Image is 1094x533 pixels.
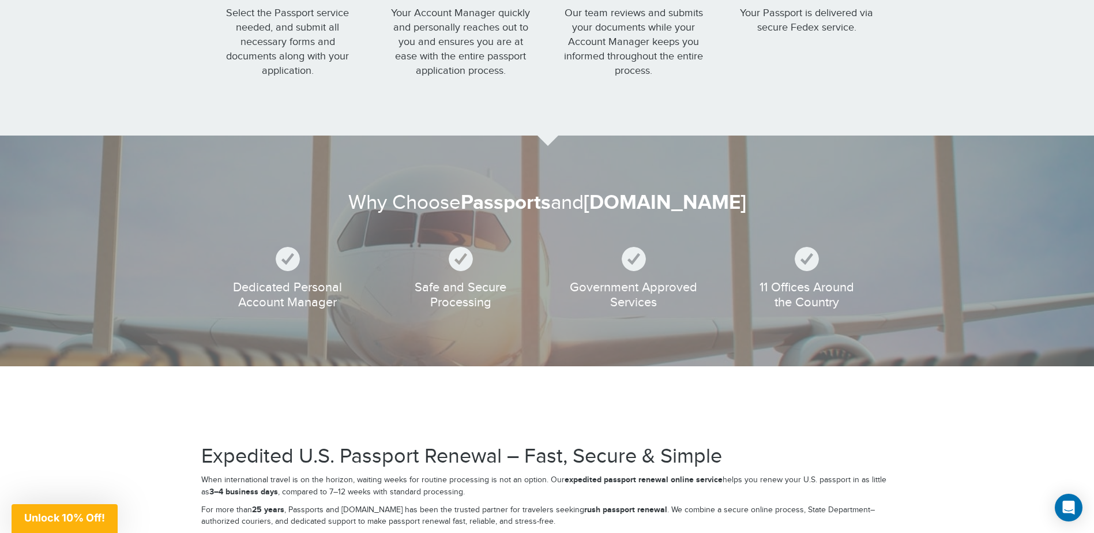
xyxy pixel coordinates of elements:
p: Our team reviews and submits your documents while your Account Manager keeps you informed through... [562,6,706,78]
strong: rush passport renewal [584,505,667,515]
strong: 3–4 business days [209,487,278,497]
div: Government Approved Services [556,247,712,310]
h1: Expedited U.S. Passport Renewal – Fast, Secure & Simple [201,445,893,468]
p: When international travel is on the horizon, waiting weeks for routine processing is not an optio... [201,474,893,498]
div: 11 Offices Around the Country [729,247,885,310]
h2: Why Choose and [201,190,893,215]
strong: [DOMAIN_NAME] [584,190,746,215]
div: Unlock 10% Off! [12,504,118,533]
strong: expedited passport renewal online service [565,475,723,485]
p: Your Passport is delivered via secure Fedex service. [735,6,879,35]
p: Your Account Manager quickly and personally reaches out to you and ensures you are at ease with t... [389,6,533,78]
p: Select the Passport service needed, and submit all necessary forms and documents along with your ... [216,6,360,78]
div: Dedicated Personal Account Manager [210,247,366,310]
span: Unlock 10% Off! [24,512,105,524]
p: For more than , Passports and [DOMAIN_NAME] has been the trusted partner for travelers seeking . ... [201,504,893,528]
div: Safe and Secure Processing [383,247,539,310]
div: Open Intercom Messenger [1055,494,1082,521]
strong: Passports [461,190,551,215]
strong: 25 years [252,505,284,515]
